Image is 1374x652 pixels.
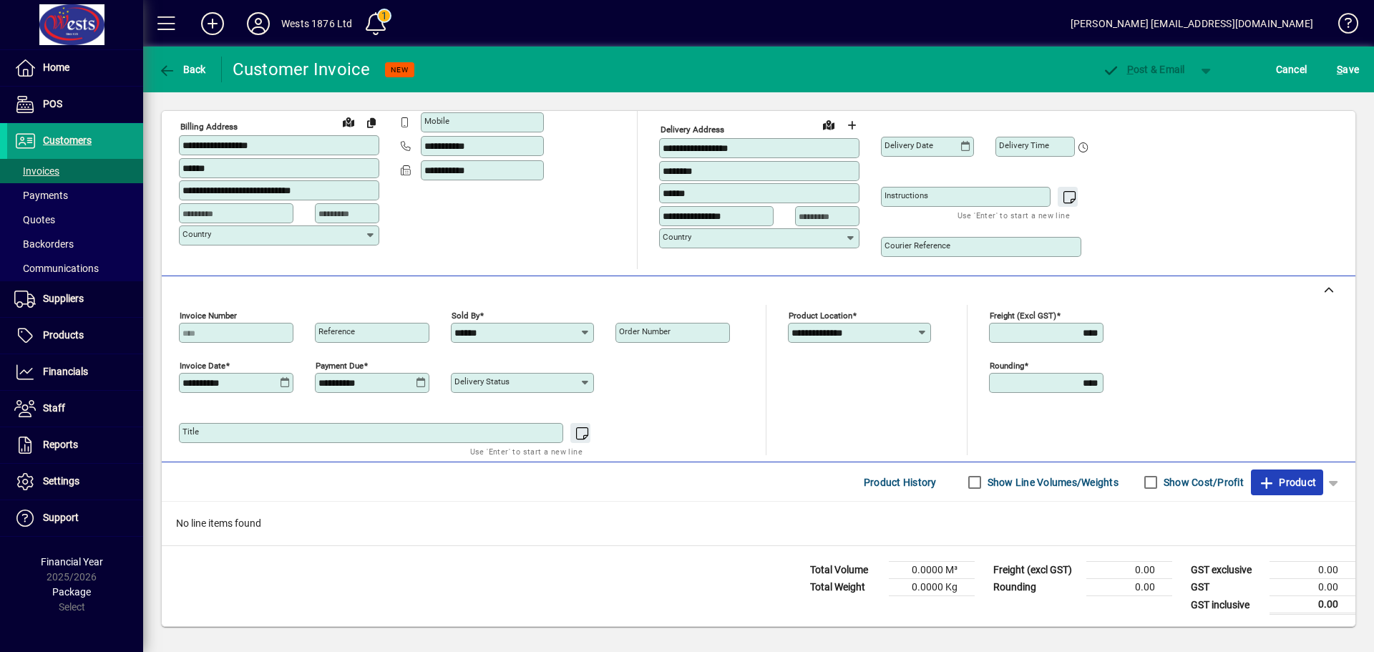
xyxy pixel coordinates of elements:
span: Product [1258,471,1316,494]
span: ave [1337,58,1359,81]
a: Home [7,50,143,86]
td: Total Weight [803,579,889,596]
button: Choose address [840,114,863,137]
button: Save [1333,57,1363,82]
a: Suppliers [7,281,143,317]
div: No line items found [162,502,1355,545]
td: 0.00 [1270,562,1355,579]
mat-label: Freight (excl GST) [990,311,1056,321]
a: Products [7,318,143,354]
span: Package [52,586,91,598]
button: Product [1251,469,1323,495]
mat-hint: Use 'Enter' to start a new line [958,207,1070,223]
a: Support [7,500,143,536]
span: ost & Email [1102,64,1185,75]
div: [PERSON_NAME] [EMAIL_ADDRESS][DOMAIN_NAME] [1071,12,1313,35]
span: Settings [43,475,79,487]
a: View on map [817,113,840,136]
a: View on map [337,110,360,133]
mat-label: Courier Reference [885,240,950,250]
a: POS [7,87,143,122]
span: P [1127,64,1134,75]
button: Copy to Delivery address [360,111,383,134]
button: Add [190,11,235,37]
mat-label: Mobile [424,116,449,126]
span: Staff [43,402,65,414]
a: Financials [7,354,143,390]
a: Quotes [7,208,143,232]
a: Settings [7,464,143,500]
mat-label: Sold by [452,311,479,321]
mat-label: Instructions [885,190,928,200]
div: Wests 1876 Ltd [281,12,352,35]
a: Reports [7,427,143,463]
label: Show Line Volumes/Weights [985,475,1119,490]
span: Products [43,329,84,341]
div: Customer Invoice [233,58,371,81]
a: Payments [7,183,143,208]
span: Quotes [14,214,55,225]
td: Rounding [986,579,1086,596]
td: 0.00 [1086,579,1172,596]
span: Back [158,64,206,75]
mat-label: Order number [619,326,671,336]
span: Backorders [14,238,74,250]
a: Invoices [7,159,143,183]
mat-label: Country [182,229,211,239]
span: Invoices [14,165,59,177]
button: Post & Email [1095,57,1192,82]
td: Total Volume [803,562,889,579]
mat-label: Delivery time [999,140,1049,150]
span: Home [43,62,69,73]
span: Customers [43,135,92,146]
mat-label: Invoice number [180,311,237,321]
span: Product History [864,471,937,494]
mat-label: Rounding [990,361,1024,371]
span: Financial Year [41,556,103,568]
td: 0.0000 Kg [889,579,975,596]
td: GST [1184,579,1270,596]
mat-label: Invoice date [180,361,225,371]
mat-hint: Use 'Enter' to start a new line [470,443,583,459]
span: POS [43,98,62,110]
button: Profile [235,11,281,37]
mat-label: Reference [318,326,355,336]
mat-label: Delivery date [885,140,933,150]
a: Backorders [7,232,143,256]
a: Staff [7,391,143,427]
span: Communications [14,263,99,274]
span: Support [43,512,79,523]
span: Reports [43,439,78,450]
button: Cancel [1272,57,1311,82]
mat-label: Title [182,427,199,437]
mat-label: Product location [789,311,852,321]
button: Product History [858,469,942,495]
app-page-header-button: Back [143,57,222,82]
span: Suppliers [43,293,84,304]
a: Communications [7,256,143,281]
mat-label: Payment due [316,361,364,371]
span: NEW [391,65,409,74]
td: GST exclusive [1184,562,1270,579]
span: Financials [43,366,88,377]
span: S [1337,64,1343,75]
span: Cancel [1276,58,1307,81]
span: Payments [14,190,68,201]
td: 0.00 [1270,596,1355,614]
mat-label: Country [663,232,691,242]
td: GST inclusive [1184,596,1270,614]
mat-label: Delivery status [454,376,510,386]
td: 0.00 [1270,579,1355,596]
label: Show Cost/Profit [1161,475,1244,490]
button: Back [155,57,210,82]
td: Freight (excl GST) [986,562,1086,579]
td: 0.0000 M³ [889,562,975,579]
td: 0.00 [1086,562,1172,579]
a: Knowledge Base [1327,3,1356,49]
